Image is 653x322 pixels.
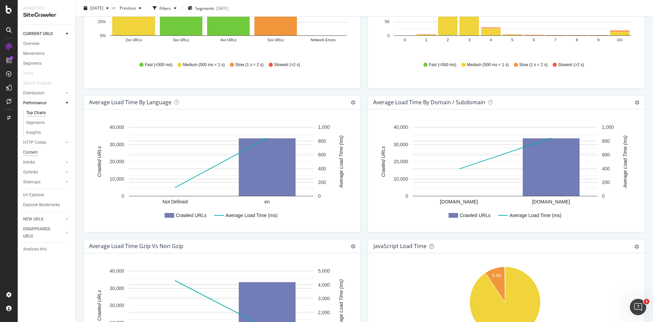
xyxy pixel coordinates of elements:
[23,50,45,57] div: Movements
[318,310,330,315] text: 2,000
[150,3,179,14] button: Filters
[100,33,106,38] text: 0%
[635,100,639,105] i: Options
[23,139,46,146] div: HTTP Codes
[23,99,64,107] a: Performance
[318,193,321,199] text: 0
[394,124,408,130] text: 40,000
[98,19,106,24] text: 25%
[533,38,535,42] text: 6
[318,180,326,185] text: 200
[373,98,485,107] h4: Average Load Time by Domain / Subdomain
[23,159,64,166] a: Inlinks
[235,62,264,68] span: Slow (1 s < 2 s)
[26,109,46,117] div: Top Charts
[81,3,112,14] button: [DATE]
[110,303,124,308] text: 20,000
[23,40,39,47] div: Overview
[23,70,33,77] div: Visits
[468,38,470,42] text: 3
[602,124,614,130] text: 1,000
[23,30,64,37] a: CURRENT URLS
[23,60,70,67] a: Segments
[338,136,344,188] text: Average Load Time (ms)
[220,38,237,42] text: 4xx URLs
[225,213,278,218] text: Average Load Time (ms)
[110,124,124,130] text: 40,000
[110,268,124,274] text: 40,000
[602,193,605,199] text: 0
[176,213,206,218] text: Crawled URLs
[23,201,60,209] div: Explorer Bookmarks
[185,3,231,14] button: Segments[DATE]
[112,4,117,10] span: vs
[318,124,330,130] text: 1,000
[394,176,408,182] text: 10,000
[117,3,144,14] button: Previous
[519,62,548,68] span: Slow (1 s < 2 s)
[160,5,171,11] div: Filters
[644,299,649,304] span: 1
[26,119,70,126] a: Segments
[23,216,43,223] div: NEW URLS
[97,290,102,321] text: Crawled URLs
[23,191,70,199] a: Url Explorer
[110,176,124,182] text: 10,000
[26,109,70,117] a: Top Charts
[23,169,64,176] a: Outlinks
[23,179,40,186] div: Sitemaps
[23,149,70,156] a: Content
[318,152,326,157] text: 600
[576,38,578,42] text: 8
[89,120,353,227] svg: A chart.
[318,268,330,274] text: 5,000
[274,62,300,68] span: Slowest (>2 s)
[318,138,326,144] text: 800
[23,179,64,186] a: Sitemaps
[630,299,646,315] iframe: Intercom live chat
[602,138,610,144] text: 800
[373,243,426,249] div: JavaScript Load Time
[264,199,270,204] text: en
[216,5,229,11] div: [DATE]
[634,244,639,249] div: gear
[23,169,38,176] div: Outlinks
[23,5,70,11] div: Analytics
[373,120,637,227] svg: A chart.
[385,19,390,24] text: 5K
[145,62,172,68] span: Fast (<500 ms)
[405,193,408,199] text: 0
[425,38,427,42] text: 1
[447,38,449,42] text: 2
[558,62,584,68] span: Slowest (>2 s)
[26,129,70,136] a: Insights
[602,180,610,185] text: 200
[23,99,46,107] div: Performance
[23,11,70,19] div: SiteCrawler
[23,246,70,253] a: Analysis Info
[110,159,124,164] text: 20,000
[121,193,124,199] text: 0
[23,201,70,209] a: Explorer Bookmarks
[89,242,183,251] h4: Average Load Time Gzip vs Non Gzip
[622,136,628,188] text: Average Load Time (ms)
[23,30,53,37] div: CURRENT URLS
[23,139,64,146] a: HTTP Codes
[23,50,70,57] a: Movements
[509,213,562,218] text: Average Load Time (ms)
[318,166,326,171] text: 400
[460,213,490,218] text: Crawled URLs
[110,142,124,147] text: 30,000
[394,159,408,164] text: 20,000
[554,38,556,42] text: 7
[23,60,41,67] div: Segments
[26,119,45,126] div: Segments
[23,226,64,240] a: DISAPPEARED URLS
[311,38,336,42] text: Network Errors
[26,129,41,136] div: Insights
[351,244,355,249] i: Options
[23,80,51,87] div: Search Engines
[23,149,38,156] div: Content
[394,142,408,147] text: 30,000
